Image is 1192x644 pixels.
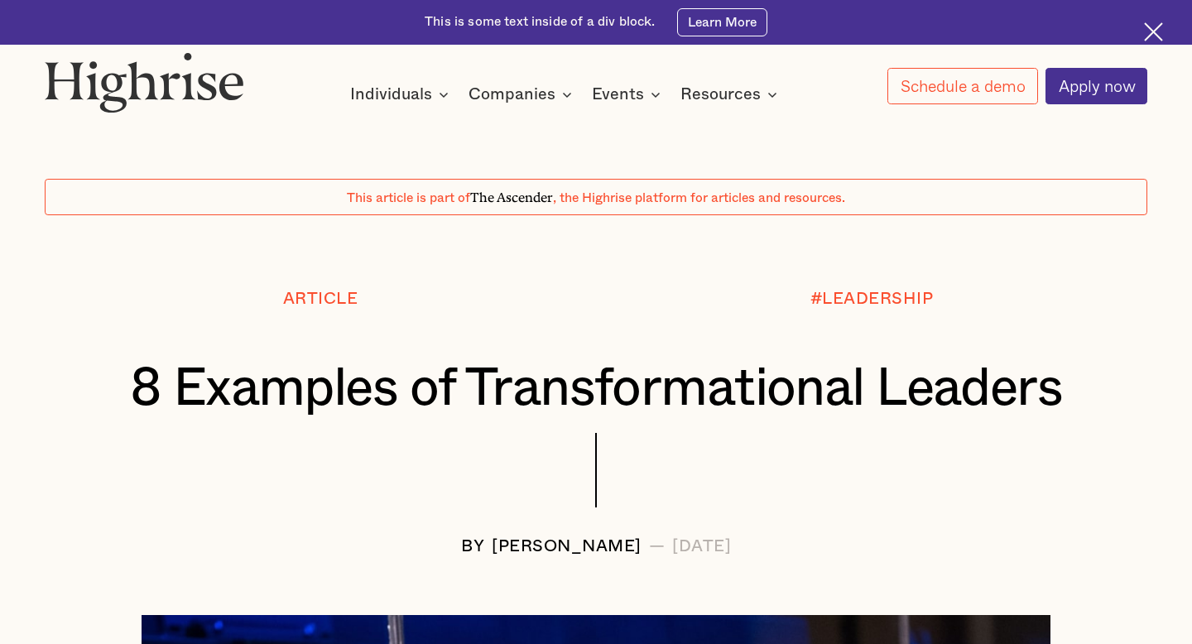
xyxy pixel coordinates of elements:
[350,84,432,104] div: Individuals
[887,68,1037,104] a: Schedule a demo
[283,290,358,308] div: Article
[810,290,934,308] div: #LEADERSHIP
[1144,22,1163,41] img: Cross icon
[672,537,731,555] div: [DATE]
[425,13,655,31] div: This is some text inside of a div block.
[470,187,553,203] span: The Ascender
[350,84,454,104] div: Individuals
[45,52,244,113] img: Highrise logo
[347,191,470,204] span: This article is part of
[1045,68,1147,104] a: Apply now
[90,360,1101,419] h1: 8 Examples of Transformational Leaders
[677,8,767,37] a: Learn More
[492,537,642,555] div: [PERSON_NAME]
[469,84,577,104] div: Companies
[649,537,666,555] div: —
[461,537,484,555] div: BY
[469,84,555,104] div: Companies
[592,84,644,104] div: Events
[592,84,666,104] div: Events
[680,84,761,104] div: Resources
[680,84,782,104] div: Resources
[553,191,845,204] span: , the Highrise platform for articles and resources.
